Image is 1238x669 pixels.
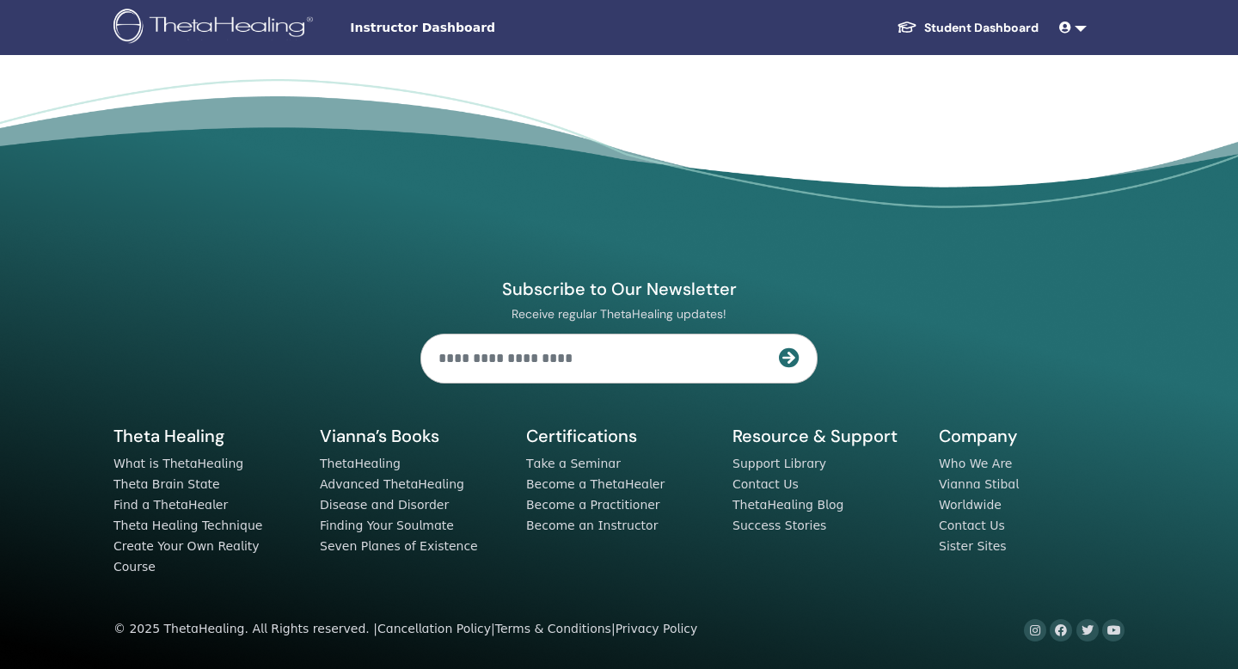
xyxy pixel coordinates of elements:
[320,477,464,491] a: Advanced ThetaHealing
[113,498,228,512] a: Find a ThetaHealer
[526,457,621,470] a: Take a Seminar
[939,457,1012,470] a: Who We Are
[377,622,491,635] a: Cancellation Policy
[883,12,1052,44] a: Student Dashboard
[350,19,608,37] span: Instructor Dashboard
[526,425,712,447] h5: Certifications
[320,425,506,447] h5: Vianna’s Books
[320,519,454,532] a: Finding Your Soulmate
[113,477,220,491] a: Theta Brain State
[420,278,818,300] h4: Subscribe to Our Newsletter
[939,477,1019,491] a: Vianna Stibal
[732,498,843,512] a: ThetaHealing Blog
[616,622,698,635] a: Privacy Policy
[526,498,660,512] a: Become a Practitioner
[939,539,1007,553] a: Sister Sites
[113,519,262,532] a: Theta Healing Technique
[939,519,1005,532] a: Contact Us
[420,306,818,322] p: Receive regular ThetaHealing updates!
[939,425,1125,447] h5: Company
[113,425,299,447] h5: Theta Healing
[732,519,826,532] a: Success Stories
[495,622,611,635] a: Terms & Conditions
[320,539,478,553] a: Seven Planes of Existence
[526,477,665,491] a: Become a ThetaHealer
[732,477,799,491] a: Contact Us
[320,498,449,512] a: Disease and Disorder
[732,425,918,447] h5: Resource & Support
[113,9,319,47] img: logo.png
[939,498,1002,512] a: Worldwide
[113,619,697,640] div: © 2025 ThetaHealing. All Rights reserved. | | |
[526,519,658,532] a: Become an Instructor
[732,457,826,470] a: Support Library
[320,457,401,470] a: ThetaHealing
[113,457,243,470] a: What is ThetaHealing
[113,539,260,574] a: Create Your Own Reality Course
[897,20,917,34] img: graduation-cap-white.svg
